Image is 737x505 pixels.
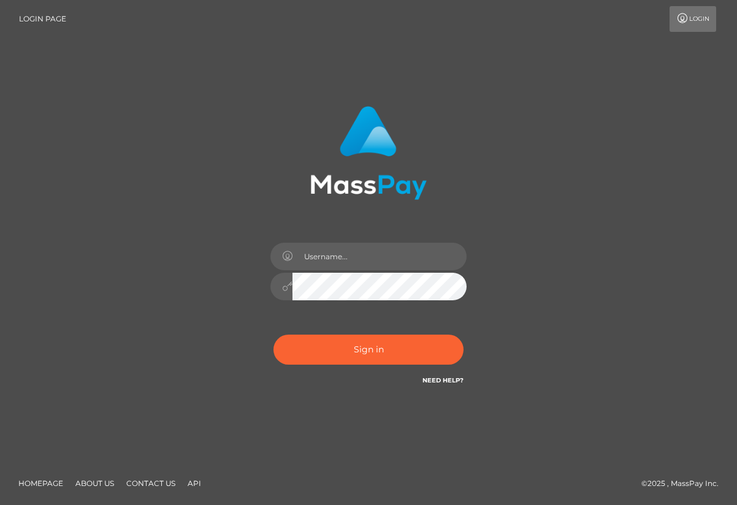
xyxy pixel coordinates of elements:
[292,243,467,270] input: Username...
[19,6,66,32] a: Login Page
[273,335,464,365] button: Sign in
[310,106,427,200] img: MassPay Login
[13,474,68,493] a: Homepage
[422,376,464,384] a: Need Help?
[121,474,180,493] a: Contact Us
[71,474,119,493] a: About Us
[641,477,728,490] div: © 2025 , MassPay Inc.
[183,474,206,493] a: API
[670,6,716,32] a: Login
